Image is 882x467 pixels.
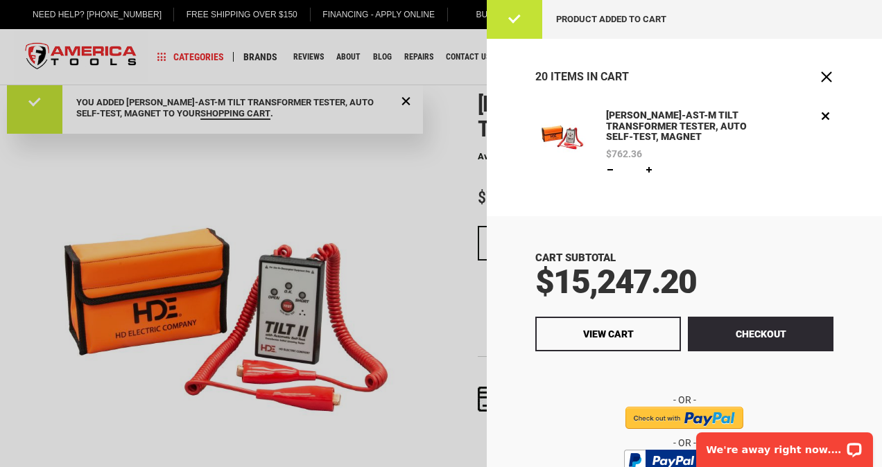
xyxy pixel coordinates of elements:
[535,108,589,162] img: GREENLEE TL-AST-M TILT TRANSFORMER TESTER, AUTO SELF-TEST, MAGNET
[687,423,882,467] iframe: LiveChat chat widget
[551,70,629,83] span: Items in Cart
[535,317,681,351] a: View Cart
[606,149,642,159] span: $762.36
[688,317,833,351] button: Checkout
[583,328,634,340] span: View Cart
[820,70,833,84] button: Close
[535,262,696,301] span: $15,247.20
[535,108,589,177] a: GREENLEE TL-AST-M TILT TRANSFORMER TESTER, AUTO SELF-TEST, MAGNET
[556,14,666,24] span: Product added to cart
[535,70,548,83] span: 20
[603,108,762,145] a: [PERSON_NAME]-AST-M TILT TRANSFORMER TESTER, AUTO SELF-TEST, MAGNET
[535,252,616,264] span: Cart Subtotal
